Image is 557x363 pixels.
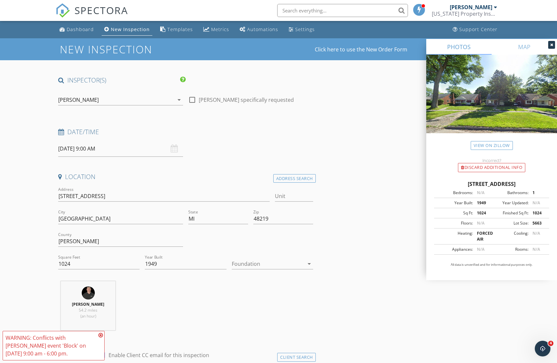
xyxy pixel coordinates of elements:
div: Lot Size: [492,220,529,226]
div: Client Search [277,353,316,362]
div: Bathrooms: [492,190,529,196]
div: Metrics [211,26,229,32]
div: [PERSON_NAME] [450,4,492,10]
a: Templates [158,24,195,36]
p: All data is unverified and for informational purposes only. [434,263,549,267]
a: Support Center [450,24,500,36]
div: Discard Additional info [458,163,525,172]
div: Michigan Property Inspections [432,10,497,17]
div: Sq Ft: [436,210,473,216]
img: streetview [426,55,557,149]
input: Search everything... [277,4,408,17]
span: N/A [532,230,540,236]
a: Automations (Basic) [237,24,281,36]
div: Address Search [273,174,316,183]
i: arrow_drop_down [175,96,183,104]
div: Dashboard [67,26,94,32]
div: Cooling: [492,230,529,242]
div: Year Built: [436,200,473,206]
div: Finished Sq Ft: [492,210,529,216]
a: SPECTORA [56,9,128,23]
h4: Date/Time [58,128,313,136]
h1: New Inspection [60,44,205,55]
div: Automations [247,26,278,32]
div: Bedrooms: [436,190,473,196]
div: New Inspection [111,26,150,32]
a: PHOTOS [426,39,492,55]
a: Metrics [201,24,232,36]
a: Settings [286,24,317,36]
label: [PERSON_NAME] specifically requested [199,97,294,103]
div: 1 [529,190,547,196]
span: N/A [532,200,540,206]
div: [PERSON_NAME] [58,97,99,103]
span: 54.2 miles [79,307,97,313]
img: The Best Home Inspection Software - Spectora [56,3,70,18]
div: FORCED AIR [473,230,492,242]
div: Floors: [436,220,473,226]
div: WARNING: Conflicts with [PERSON_NAME] event 'Block' on [DATE] 9:00 am - 6:00 pm. [6,334,96,357]
strong: [PERSON_NAME] [72,301,104,307]
div: 1024 [473,210,492,216]
a: New Inspection [102,24,152,36]
h4: INSPECTOR(S) [58,76,186,84]
span: N/A [532,246,540,252]
div: Year Updated: [492,200,529,206]
div: Templates [167,26,193,32]
input: Select date [58,141,183,157]
div: Heating: [436,230,473,242]
img: heif_image.jpeg [82,286,95,299]
h4: Location [58,172,313,181]
span: N/A [477,220,484,226]
span: (an hour) [80,313,96,319]
div: 5663 [529,220,547,226]
span: N/A [477,190,484,195]
div: 1949 [473,200,492,206]
div: Rooms: [492,246,529,252]
div: Incorrect? [426,158,557,163]
a: MAP [492,39,557,55]
div: Settings [295,26,315,32]
span: SPECTORA [75,3,128,17]
div: Support Center [459,26,498,32]
div: Appliances: [436,246,473,252]
label: Enable Client CC email for this inspection [109,352,209,358]
i: arrow_drop_down [305,260,313,268]
a: Dashboard [57,24,96,36]
span: 4 [548,341,553,346]
a: View on Zillow [471,141,513,150]
iframe: Intercom live chat [535,341,550,356]
span: N/A [477,246,484,252]
div: 1024 [529,210,547,216]
div: [STREET_ADDRESS] [434,180,549,188]
a: Click here to use the New Order Form [315,47,407,52]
